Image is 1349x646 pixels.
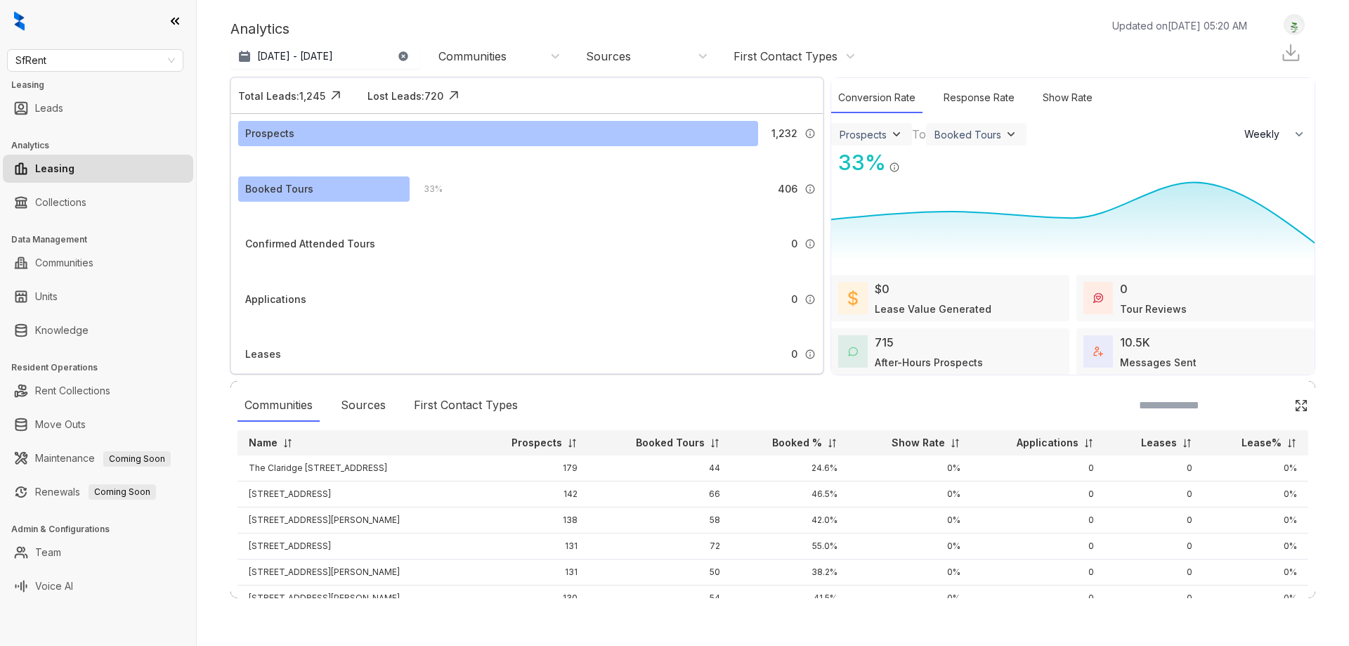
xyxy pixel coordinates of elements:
[1236,122,1315,147] button: Weekly
[771,126,797,141] span: 1,232
[778,181,797,197] span: 406
[1244,127,1287,141] span: Weekly
[912,126,926,143] div: To
[470,534,589,560] td: 131
[889,127,904,141] img: ViewFilterArrow
[589,560,732,586] td: 50
[972,586,1105,612] td: 0
[791,347,797,362] span: 0
[1141,436,1177,450] p: Leases
[589,586,732,612] td: 54
[3,538,193,567] li: Team
[875,355,983,370] div: After-Hours Prospects
[11,139,196,152] h3: Analytics
[972,560,1105,586] td: 0
[1204,534,1308,560] td: 0%
[1105,456,1204,482] td: 0
[589,534,732,560] td: 72
[772,436,822,450] p: Booked %
[1286,438,1297,448] img: sorting
[237,534,470,560] td: [STREET_ADDRESS]
[1036,83,1100,113] div: Show Rate
[586,49,631,64] div: Sources
[848,347,858,357] img: AfterHoursConversations
[849,508,971,534] td: 0%
[1112,18,1247,33] p: Updated on [DATE] 05:20 AM
[804,238,816,250] img: Info
[11,233,196,246] h3: Data Management
[237,482,470,508] td: [STREET_ADDRESS]
[237,508,470,534] td: [STREET_ADDRESS][PERSON_NAME]
[35,188,86,217] a: Collections
[972,534,1105,560] td: 0
[103,451,171,467] span: Coming Soon
[849,456,971,482] td: 0%
[238,89,325,103] div: Total Leads: 1,245
[900,149,921,170] img: Click Icon
[230,18,289,39] p: Analytics
[470,560,589,586] td: 131
[470,456,589,482] td: 179
[410,181,443,197] div: 33 %
[282,438,293,448] img: sorting
[3,411,193,439] li: Move Outs
[1204,456,1308,482] td: 0%
[35,94,63,122] a: Leads
[731,508,849,534] td: 42.0%
[791,236,797,252] span: 0
[1120,280,1128,297] div: 0
[589,482,732,508] td: 66
[972,508,1105,534] td: 0
[934,129,1001,141] div: Booked Tours
[804,128,816,139] img: Info
[636,436,705,450] p: Booked Tours
[407,389,525,422] div: First Contact Types
[1105,534,1204,560] td: 0
[831,147,886,179] div: 33 %
[731,560,849,586] td: 38.2%
[245,347,281,362] div: Leases
[972,482,1105,508] td: 0
[245,292,306,307] div: Applications
[710,438,720,448] img: sorting
[11,361,196,374] h3: Resident Operations
[367,89,443,103] div: Lost Leads: 720
[1265,399,1277,411] img: SearchIcon
[3,188,193,217] li: Collections
[230,44,420,69] button: [DATE] - [DATE]
[731,534,849,560] td: 55.0%
[15,50,175,71] span: SfRent
[249,436,278,450] p: Name
[470,508,589,534] td: 138
[1004,127,1018,141] img: ViewFilterArrow
[245,236,375,252] div: Confirmed Attended Tours
[35,316,89,344] a: Knowledge
[438,49,507,64] div: Communities
[3,572,193,600] li: Voice AI
[245,126,294,141] div: Prospects
[791,292,797,307] span: 0
[3,94,193,122] li: Leads
[11,523,196,536] h3: Admin & Configurations
[35,377,110,405] a: Rent Collections
[443,85,464,106] img: Click Icon
[1120,355,1197,370] div: Messages Sent
[1017,436,1078,450] p: Applications
[849,560,971,586] td: 0%
[89,484,156,500] span: Coming Soon
[1284,18,1304,32] img: UserAvatar
[1105,508,1204,534] td: 0
[237,560,470,586] td: [STREET_ADDRESS][PERSON_NAME]
[849,482,971,508] td: 0%
[470,482,589,508] td: 142
[804,294,816,305] img: Info
[1105,586,1204,612] td: 0
[849,534,971,560] td: 0%
[827,438,838,448] img: sorting
[1280,42,1301,63] img: Download
[937,83,1022,113] div: Response Rate
[1242,436,1282,450] p: Lease%
[3,155,193,183] li: Leasing
[950,438,960,448] img: sorting
[848,290,858,306] img: LeaseValue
